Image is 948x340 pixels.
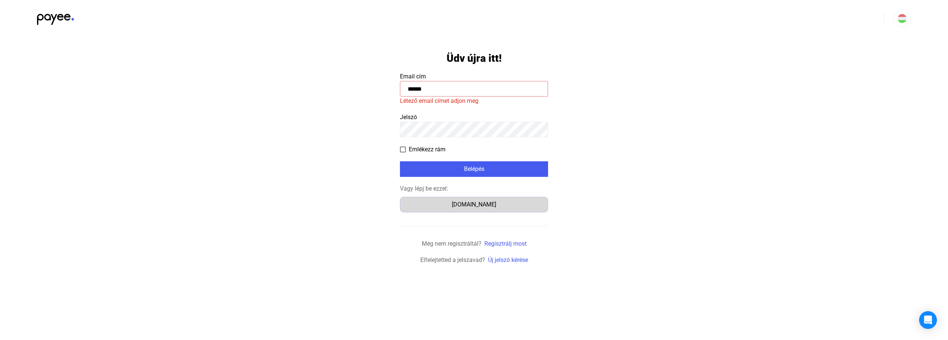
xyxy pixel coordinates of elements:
span: Email cím [400,73,426,80]
h1: Üdv újra itt! [447,52,502,65]
img: black-payee-blue-dot.svg [37,10,74,25]
div: Open Intercom Messenger [919,311,937,329]
button: HU [893,10,911,27]
div: Belépés [402,165,546,174]
span: Jelszó [400,114,417,121]
button: Belépés [400,161,548,177]
img: HU [898,14,907,23]
mat-error: Létező email címet adjon meg [400,97,548,105]
div: [DOMAIN_NAME] [403,200,545,209]
a: Új jelszó kérése [488,256,528,263]
span: Elfelejtetted a jelszavad? [420,256,485,263]
a: [DOMAIN_NAME] [400,201,548,208]
span: Még nem regisztráltál? [422,240,481,247]
a: Regisztrálj most [484,240,527,247]
span: Emlékezz rám [409,145,445,154]
div: Vagy lépj be ezzel: [400,184,548,193]
button: [DOMAIN_NAME] [400,197,548,212]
